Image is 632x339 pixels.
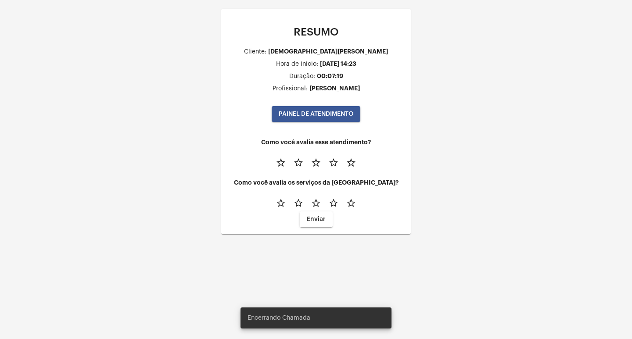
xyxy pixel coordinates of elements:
button: PAINEL DE ATENDIMENTO [272,106,360,122]
mat-icon: star_border [293,157,304,168]
mat-icon: star_border [328,198,339,208]
h4: Como você avalia esse atendimento? [228,139,404,146]
mat-icon: star_border [293,198,304,208]
span: Encerrando Chamada [248,314,310,322]
div: Cliente: [244,49,266,55]
div: [DATE] 14:23 [320,61,356,67]
div: 00:07:19 [317,73,343,79]
div: [PERSON_NAME] [309,85,360,92]
div: Duração: [289,73,315,80]
mat-icon: star_border [276,157,286,168]
mat-icon: star_border [276,198,286,208]
mat-icon: star_border [328,157,339,168]
mat-icon: star_border [346,157,356,168]
button: Enviar [300,211,333,227]
p: RESUMO [228,26,404,38]
div: Profissional: [273,86,308,92]
span: PAINEL DE ATENDIMENTO [279,111,353,117]
mat-icon: star_border [311,157,321,168]
div: Hora de inicio: [276,61,318,68]
mat-icon: star_border [311,198,321,208]
div: [DEMOGRAPHIC_DATA][PERSON_NAME] [268,48,388,55]
h4: Como você avalia os serviços da [GEOGRAPHIC_DATA]? [228,179,404,186]
span: Enviar [307,216,326,222]
mat-icon: star_border [346,198,356,208]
